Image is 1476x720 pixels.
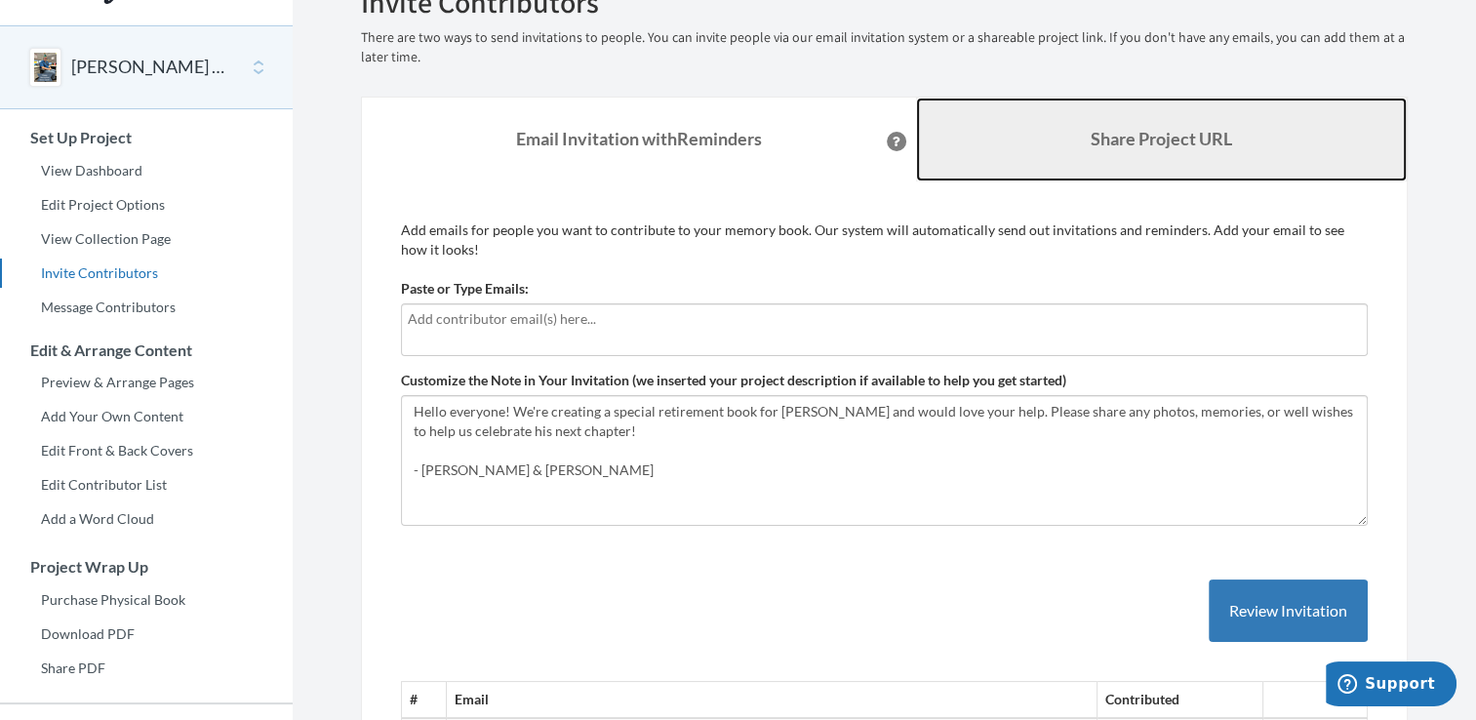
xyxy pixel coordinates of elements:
button: [PERSON_NAME] Retirement [71,55,229,80]
p: Add emails for people you want to contribute to your memory book. Our system will automatically s... [401,220,1368,260]
label: Customize the Note in Your Invitation (we inserted your project description if available to help ... [401,371,1066,390]
iframe: Opens a widget where you can chat to one of our agents [1326,661,1456,710]
th: # [402,682,447,718]
button: Review Invitation [1209,580,1368,643]
h3: Set Up Project [1,129,293,146]
th: Contributed [1097,682,1263,718]
label: Paste or Type Emails: [401,279,529,299]
h3: Project Wrap Up [1,558,293,576]
b: Share Project URL [1091,128,1232,149]
input: Add contributor email(s) here... [408,308,1361,330]
h3: Edit & Arrange Content [1,341,293,359]
textarea: Hello everyone! We're creating a special retirement book for [PERSON_NAME] and would love your he... [401,395,1368,526]
th: Email [446,682,1097,718]
p: There are two ways to send invitations to people. You can invite people via our email invitation ... [361,28,1408,67]
strong: Email Invitation with Reminders [516,128,762,149]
